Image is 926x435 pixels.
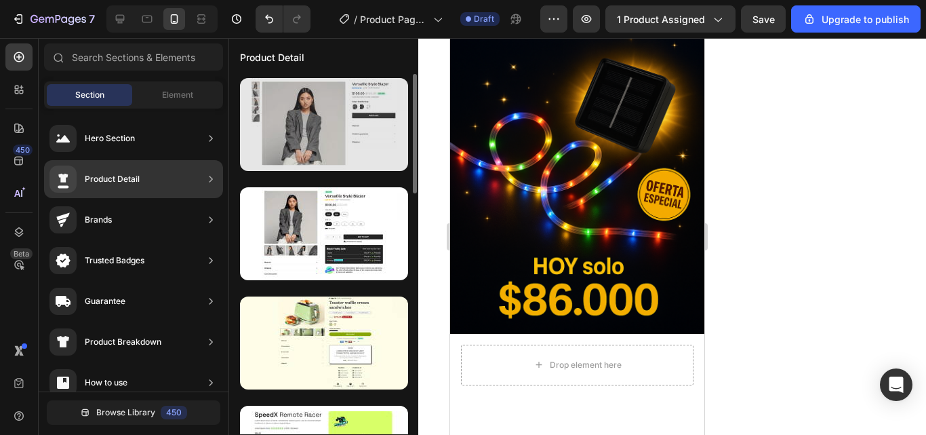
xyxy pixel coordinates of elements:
button: Save [741,5,786,33]
span: Draft [474,13,494,25]
p: 7 [89,11,95,27]
span: 1 product assigned [617,12,705,26]
button: Upgrade to publish [791,5,921,33]
span: Element [162,89,193,101]
div: Upgrade to publish [803,12,909,26]
button: 7 [5,5,101,33]
span: Browse Library [96,406,155,419]
div: 450 [13,145,33,155]
div: Product Detail [85,172,140,186]
iframe: Design area [450,38,704,435]
span: Product Page - [DATE] 18:19:50 [360,12,428,26]
input: Search Sections & Elements [44,43,223,71]
button: Browse Library450 [47,400,220,425]
div: How to use [85,376,127,390]
div: Guarantee [85,295,125,308]
div: Beta [10,248,33,259]
div: Brands [85,213,112,227]
span: / [354,12,357,26]
div: Trusted Badges [85,254,144,267]
span: Save [752,14,775,25]
div: Undo/Redo [256,5,310,33]
div: Product Breakdown [85,335,161,349]
div: 450 [161,406,187,419]
div: Open Intercom Messenger [880,368,912,401]
div: Hero Section [85,132,135,145]
button: 1 product assigned [605,5,736,33]
span: Section [75,89,104,101]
